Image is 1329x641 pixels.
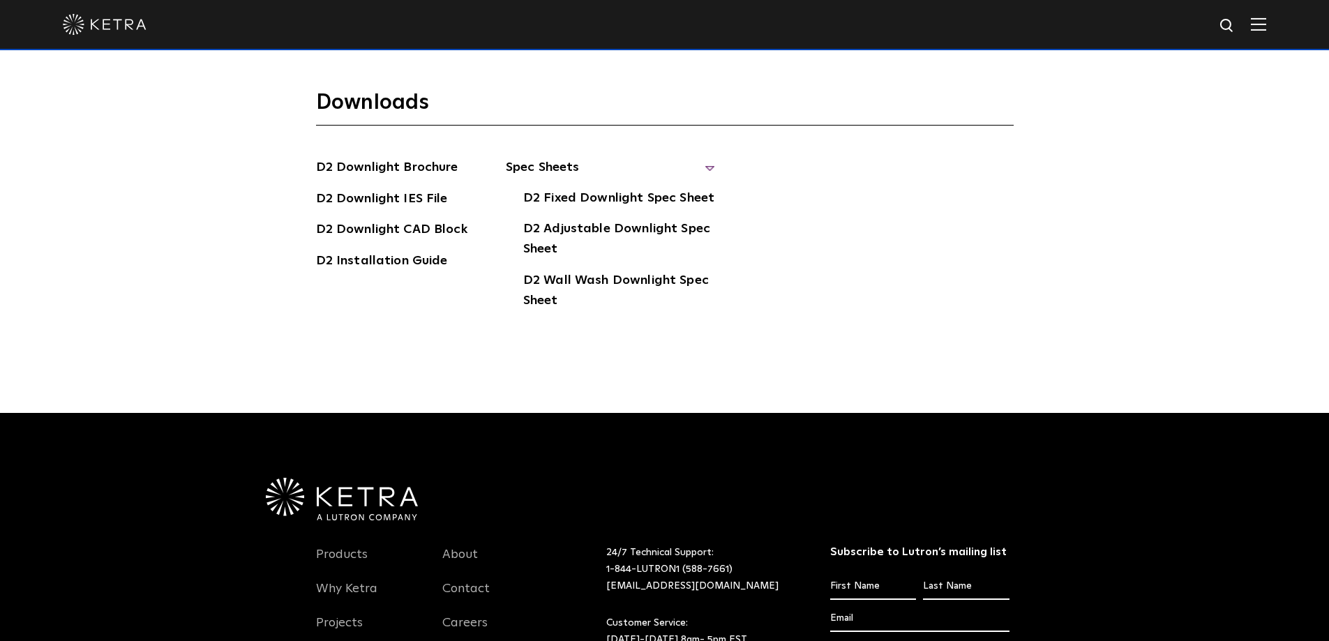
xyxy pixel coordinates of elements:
a: D2 Installation Guide [316,251,448,273]
a: D2 Adjustable Downlight Spec Sheet [523,219,715,262]
input: First Name [830,573,916,600]
a: [EMAIL_ADDRESS][DOMAIN_NAME] [606,581,779,591]
a: Contact [442,581,490,613]
h3: Downloads [316,89,1014,126]
img: Ketra-aLutronCo_White_RGB [266,478,418,521]
a: D2 Downlight Brochure [316,158,458,180]
img: ketra-logo-2019-white [63,14,147,35]
a: D2 Downlight CAD Block [316,220,467,242]
a: D2 Fixed Downlight Spec Sheet [523,188,714,211]
input: Email [830,605,1009,632]
img: Hamburger%20Nav.svg [1251,17,1266,31]
h3: Subscribe to Lutron’s mailing list [830,545,1009,559]
a: Products [316,547,368,579]
a: 1-844-LUTRON1 (588-7661) [606,564,733,574]
a: Why Ketra [316,581,377,613]
span: Spec Sheets [506,158,715,188]
a: D2 Wall Wash Downlight Spec Sheet [523,271,715,313]
p: 24/7 Technical Support: [606,545,795,594]
a: About [442,547,478,579]
img: search icon [1219,17,1236,35]
input: Last Name [923,573,1009,600]
a: D2 Downlight IES File [316,189,448,211]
